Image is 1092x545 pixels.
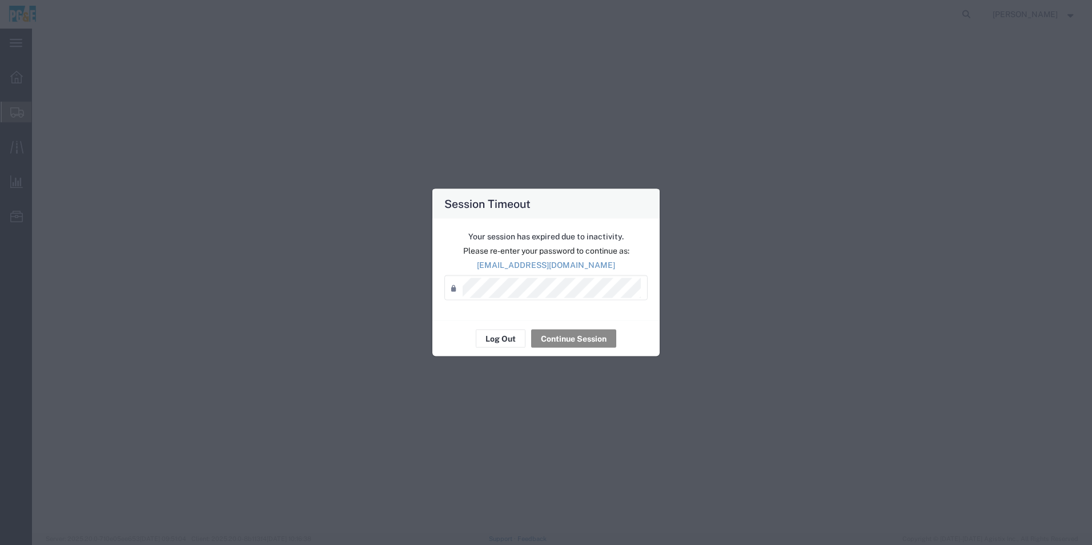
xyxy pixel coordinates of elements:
[444,195,531,212] h4: Session Timeout
[444,231,648,243] p: Your session has expired due to inactivity.
[444,245,648,257] p: Please re-enter your password to continue as:
[531,330,616,348] button: Continue Session
[476,330,525,348] button: Log Out
[444,259,648,271] p: [EMAIL_ADDRESS][DOMAIN_NAME]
